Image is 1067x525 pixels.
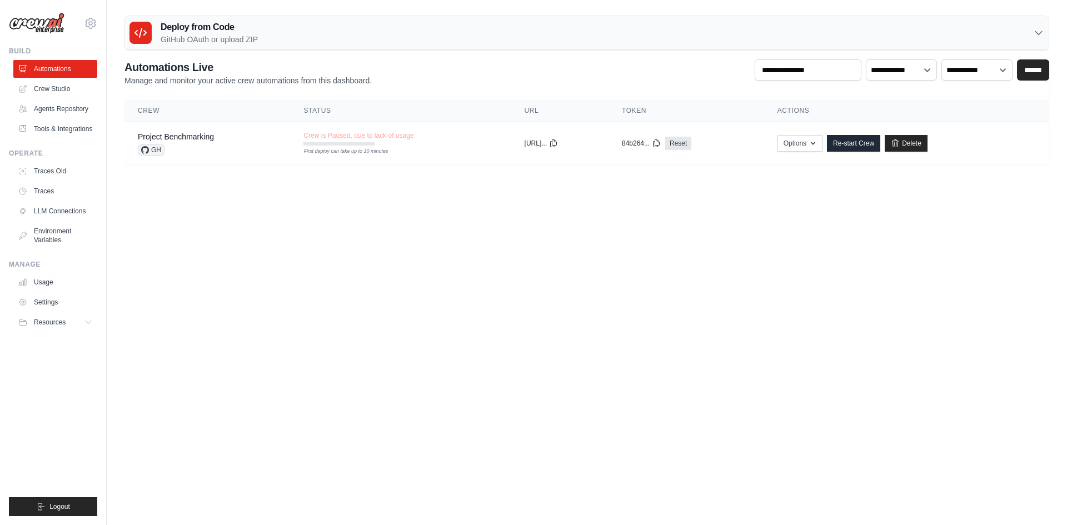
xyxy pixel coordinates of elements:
[290,99,511,122] th: Status
[764,99,1049,122] th: Actions
[665,137,691,150] a: Reset
[13,222,97,249] a: Environment Variables
[138,132,214,141] a: Project Benchmarking
[13,100,97,118] a: Agents Repository
[303,148,375,156] div: First deploy can take up to 10 minutes
[13,80,97,98] a: Crew Studio
[13,60,97,78] a: Automations
[13,273,97,291] a: Usage
[13,182,97,200] a: Traces
[885,135,928,152] a: Delete
[9,13,64,34] img: Logo
[622,139,661,148] button: 84b264...
[13,120,97,138] a: Tools & Integrations
[9,149,97,158] div: Operate
[138,144,164,156] span: GH
[9,497,97,516] button: Logout
[303,131,413,140] span: Crew is Paused, due to lack of usage
[9,47,97,56] div: Build
[511,99,609,122] th: URL
[827,135,880,152] a: Re-start Crew
[13,202,97,220] a: LLM Connections
[13,162,97,180] a: Traces Old
[124,59,372,75] h2: Automations Live
[34,318,66,327] span: Resources
[161,34,258,45] p: GitHub OAuth or upload ZIP
[9,260,97,269] div: Manage
[161,21,258,34] h3: Deploy from Code
[49,502,70,511] span: Logout
[124,75,372,86] p: Manage and monitor your active crew automations from this dashboard.
[609,99,764,122] th: Token
[124,99,290,122] th: Crew
[13,313,97,331] button: Resources
[1011,472,1067,525] iframe: Chat Widget
[13,293,97,311] a: Settings
[777,135,822,152] button: Options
